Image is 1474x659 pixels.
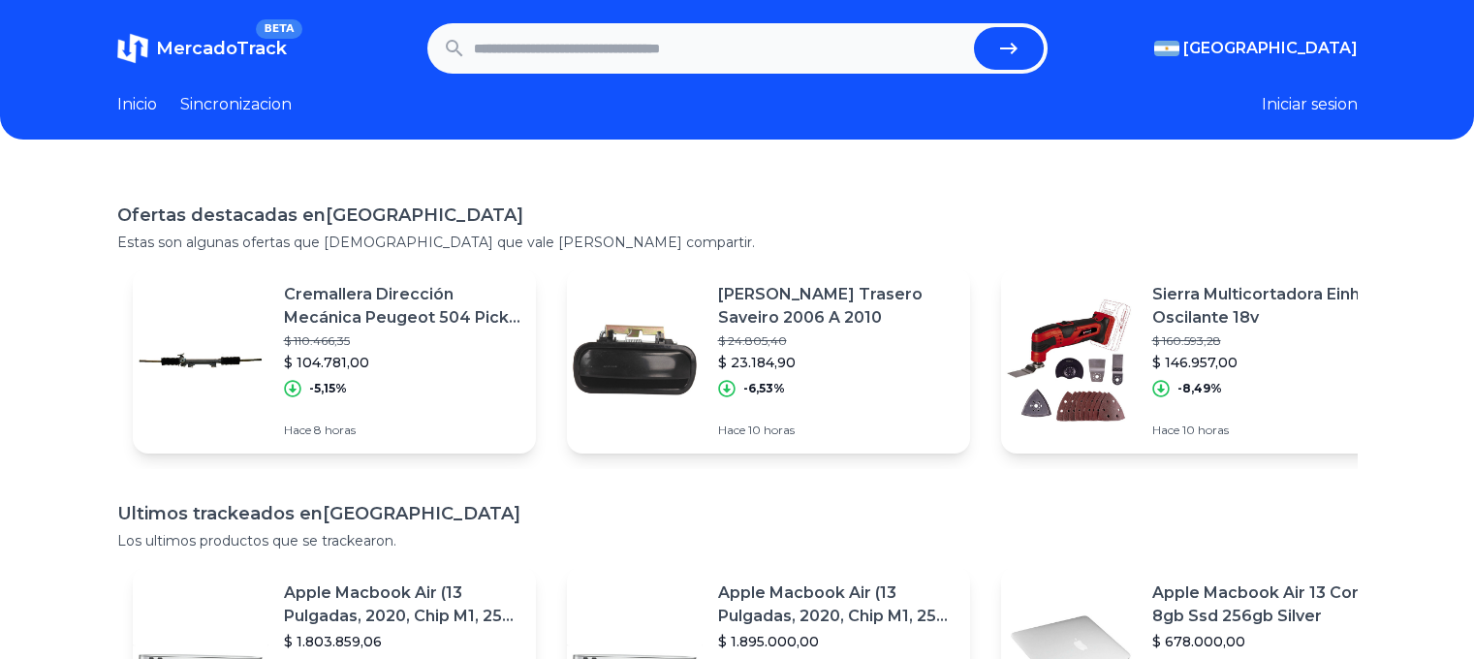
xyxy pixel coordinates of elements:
button: Iniciar sesion [1262,93,1358,116]
p: $ 24.805,40 [718,333,955,349]
p: [PERSON_NAME] Trasero Saveiro 2006 A 2010 [718,283,955,329]
p: Hace 10 horas [1152,423,1389,438]
h1: Ultimos trackeados en [GEOGRAPHIC_DATA] [117,500,1358,527]
button: [GEOGRAPHIC_DATA] [1154,37,1358,60]
p: Sierra Multicortadora Einhell Oscilante 18v [1152,283,1389,329]
a: Inicio [117,93,157,116]
img: Featured image [1001,293,1137,428]
p: Hace 8 horas [284,423,520,438]
p: -6,53% [743,381,785,396]
p: Apple Macbook Air (13 Pulgadas, 2020, Chip M1, 256 Gb De Ssd, 8 Gb De Ram) - Plata [718,581,955,628]
p: $ 110.466,35 [284,333,520,349]
p: -8,49% [1177,381,1222,396]
img: Featured image [133,293,268,428]
p: $ 146.957,00 [1152,353,1389,372]
span: BETA [256,19,301,39]
img: Featured image [567,293,703,428]
a: MercadoTrackBETA [117,33,287,64]
p: -5,15% [309,381,347,396]
a: Featured imageSierra Multicortadora Einhell Oscilante 18v$ 160.593,28$ 146.957,00-8,49%Hace 10 horas [1001,267,1404,454]
p: Estas son algunas ofertas que [DEMOGRAPHIC_DATA] que vale [PERSON_NAME] compartir. [117,233,1358,252]
span: [GEOGRAPHIC_DATA] [1183,37,1358,60]
p: $ 23.184,90 [718,353,955,372]
p: Hace 10 horas [718,423,955,438]
p: Apple Macbook Air (13 Pulgadas, 2020, Chip M1, 256 Gb De Ssd, 8 Gb De Ram) - Plata [284,581,520,628]
p: $ 104.781,00 [284,353,520,372]
span: MercadoTrack [156,38,287,59]
h1: Ofertas destacadas en [GEOGRAPHIC_DATA] [117,202,1358,229]
a: Sincronizacion [180,93,292,116]
p: $ 1.803.859,06 [284,632,520,651]
a: Featured imageCremallera Dirección Mecánica Peugeot 504 Pick-up$ 110.466,35$ 104.781,00-5,15%Hace... [133,267,536,454]
img: MercadoTrack [117,33,148,64]
p: Apple Macbook Air 13 Core I5 8gb Ssd 256gb Silver [1152,581,1389,628]
p: $ 160.593,28 [1152,333,1389,349]
img: Argentina [1154,41,1179,56]
a: Featured image[PERSON_NAME] Trasero Saveiro 2006 A 2010$ 24.805,40$ 23.184,90-6,53%Hace 10 horas [567,267,970,454]
p: Cremallera Dirección Mecánica Peugeot 504 Pick-up [284,283,520,329]
p: $ 1.895.000,00 [718,632,955,651]
p: $ 678.000,00 [1152,632,1389,651]
p: Los ultimos productos que se trackearon. [117,531,1358,550]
